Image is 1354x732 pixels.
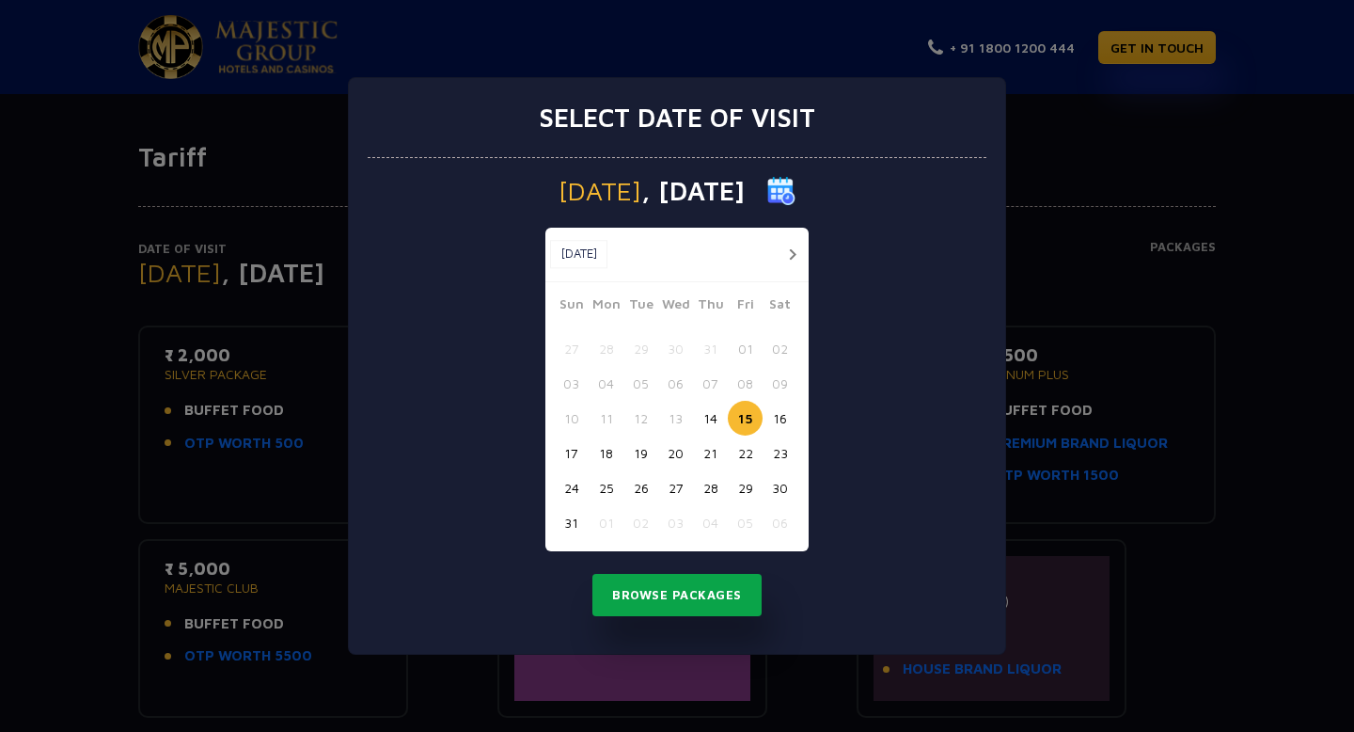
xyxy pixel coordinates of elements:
button: Browse Packages [592,574,762,617]
button: 26 [623,470,658,505]
button: 22 [728,436,763,470]
button: 05 [623,366,658,401]
button: 19 [623,436,658,470]
button: 14 [693,401,728,436]
button: 25 [589,470,623,505]
button: 28 [589,331,623,366]
button: 29 [728,470,763,505]
h3: Select date of visit [539,102,815,134]
button: 21 [693,436,728,470]
span: Wed [658,294,693,320]
button: 07 [693,366,728,401]
button: 08 [728,366,763,401]
button: 06 [658,366,693,401]
button: 10 [554,401,589,436]
span: Sat [763,294,797,320]
button: 01 [728,331,763,366]
span: [DATE] [559,178,641,204]
span: Thu [693,294,728,320]
button: [DATE] [550,240,607,268]
button: 29 [623,331,658,366]
button: 27 [658,470,693,505]
button: 06 [763,505,797,540]
button: 04 [693,505,728,540]
button: 11 [589,401,623,436]
button: 05 [728,505,763,540]
button: 17 [554,436,589,470]
span: Sun [554,294,589,320]
button: 31 [554,505,589,540]
button: 31 [693,331,728,366]
button: 30 [763,470,797,505]
button: 03 [554,366,589,401]
button: 01 [589,505,623,540]
button: 20 [658,436,693,470]
button: 30 [658,331,693,366]
button: 13 [658,401,693,436]
span: Tue [623,294,658,320]
span: Fri [728,294,763,320]
button: 27 [554,331,589,366]
span: , [DATE] [641,178,745,204]
button: 28 [693,470,728,505]
img: calender icon [767,177,795,205]
button: 04 [589,366,623,401]
button: 23 [763,436,797,470]
button: 03 [658,505,693,540]
span: Mon [589,294,623,320]
button: 09 [763,366,797,401]
button: 12 [623,401,658,436]
button: 24 [554,470,589,505]
button: 15 [728,401,763,436]
button: 02 [763,331,797,366]
button: 02 [623,505,658,540]
button: 18 [589,436,623,470]
button: 16 [763,401,797,436]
